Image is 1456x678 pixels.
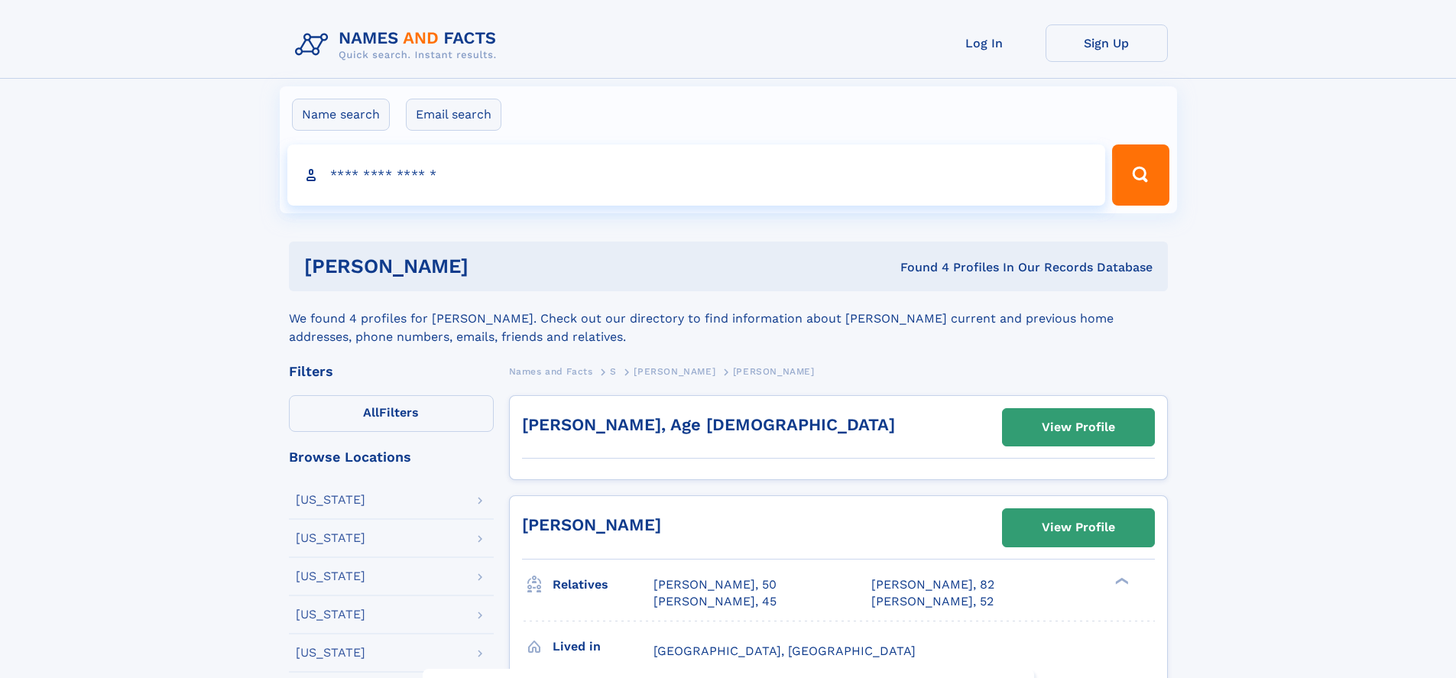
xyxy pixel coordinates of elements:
input: search input [287,144,1106,206]
a: View Profile [1003,509,1154,546]
img: Logo Names and Facts [289,24,509,66]
a: Names and Facts [509,362,593,381]
h3: Lived in [553,634,653,660]
label: Filters [289,395,494,432]
a: [PERSON_NAME], 50 [653,576,777,593]
h3: Relatives [553,572,653,598]
div: [US_STATE] [296,647,365,659]
a: [PERSON_NAME] [522,515,661,534]
label: Email search [406,99,501,131]
a: [PERSON_NAME], 82 [871,576,994,593]
a: S [610,362,617,381]
span: All [363,405,379,420]
div: View Profile [1042,410,1115,445]
div: [US_STATE] [296,532,365,544]
div: ❯ [1111,576,1130,586]
div: Filters [289,365,494,378]
span: [GEOGRAPHIC_DATA], [GEOGRAPHIC_DATA] [653,644,916,658]
h1: [PERSON_NAME] [304,257,685,276]
button: Search Button [1112,144,1169,206]
div: [US_STATE] [296,494,365,506]
span: [PERSON_NAME] [634,366,715,377]
span: S [610,366,617,377]
a: [PERSON_NAME], 52 [871,593,994,610]
a: Log In [923,24,1046,62]
div: [US_STATE] [296,608,365,621]
div: Browse Locations [289,450,494,464]
a: [PERSON_NAME], 45 [653,593,777,610]
a: [PERSON_NAME], Age [DEMOGRAPHIC_DATA] [522,415,895,434]
div: [US_STATE] [296,570,365,582]
a: View Profile [1003,409,1154,446]
label: Name search [292,99,390,131]
a: Sign Up [1046,24,1168,62]
div: We found 4 profiles for [PERSON_NAME]. Check out our directory to find information about [PERSON_... [289,291,1168,346]
div: Found 4 Profiles In Our Records Database [684,259,1153,276]
span: [PERSON_NAME] [733,366,815,377]
div: View Profile [1042,510,1115,545]
a: [PERSON_NAME] [634,362,715,381]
